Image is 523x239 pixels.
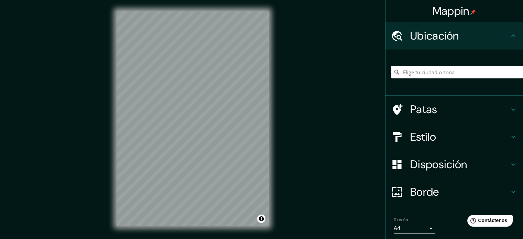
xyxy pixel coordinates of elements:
button: Activar o desactivar atribución [257,215,265,223]
font: A4 [394,225,401,232]
font: Disposición [410,157,467,172]
div: Ubicación [385,22,523,50]
div: A4 [394,223,435,234]
font: Tamaño [394,217,408,222]
font: Patas [410,102,437,117]
div: Borde [385,178,523,206]
font: Ubicación [410,29,459,43]
font: Mappin [433,4,469,18]
input: Elige tu ciudad o zona [391,66,523,78]
img: pin-icon.png [470,9,476,15]
div: Estilo [385,123,523,151]
div: Disposición [385,151,523,178]
iframe: Lanzador de widgets de ayuda [462,212,515,231]
canvas: Mapa [117,11,269,226]
div: Patas [385,96,523,123]
font: Borde [410,185,439,199]
font: Estilo [410,130,436,144]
